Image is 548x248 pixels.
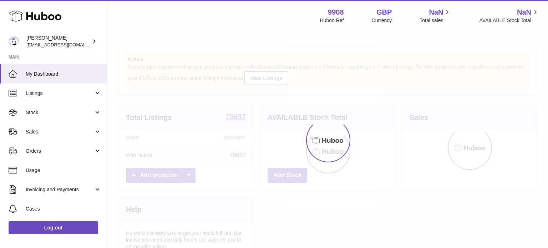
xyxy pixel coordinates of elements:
strong: 9908 [328,7,344,17]
span: Cases [26,206,101,212]
img: internalAdmin-9908@internal.huboo.com [9,36,19,47]
span: Listings [26,90,94,97]
span: Usage [26,167,101,174]
span: AVAILABLE Stock Total [479,17,539,24]
a: Log out [9,221,98,234]
div: [PERSON_NAME] [26,35,91,48]
div: Huboo Ref [320,17,344,24]
a: NaN Total sales [420,7,451,24]
span: NaN [429,7,443,17]
span: My Dashboard [26,71,101,77]
a: NaN AVAILABLE Stock Total [479,7,539,24]
div: Currency [372,17,392,24]
strong: GBP [376,7,392,17]
span: NaN [517,7,531,17]
span: Sales [26,128,94,135]
span: Orders [26,148,94,155]
span: [EMAIL_ADDRESS][DOMAIN_NAME] [26,42,105,47]
span: Total sales [420,17,451,24]
span: Invoicing and Payments [26,186,94,193]
span: Stock [26,109,94,116]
